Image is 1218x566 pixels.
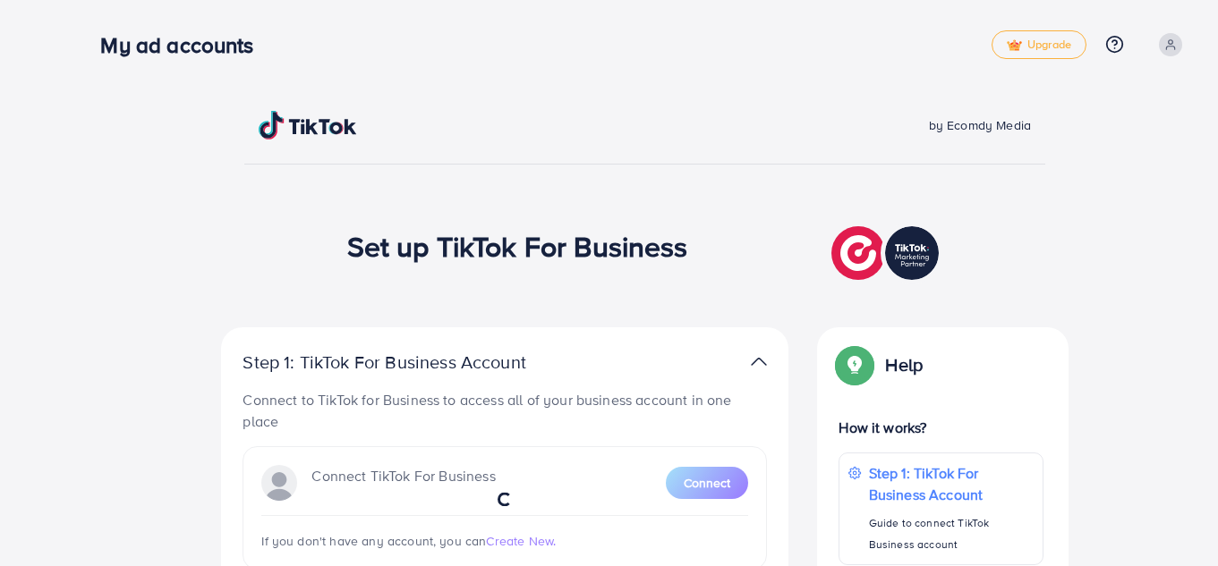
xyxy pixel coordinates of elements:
[1007,39,1022,52] img: tick
[929,116,1031,134] span: by Ecomdy Media
[259,111,357,139] img: TikTok
[839,417,1043,438] p: How it works?
[869,462,1034,505] p: Step 1: TikTok For Business Account
[243,351,583,373] p: Step 1: TikTok For Business Account
[347,229,688,263] h1: Set up TikTok For Business
[992,30,1086,59] a: tickUpgrade
[831,222,943,284] img: TikTok partner
[100,32,268,58] h3: My ad accounts
[751,349,767,375] img: TikTok partner
[1007,38,1071,52] span: Upgrade
[869,512,1034,555] p: Guide to connect TikTok Business account
[839,349,871,381] img: Popup guide
[885,354,923,376] p: Help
